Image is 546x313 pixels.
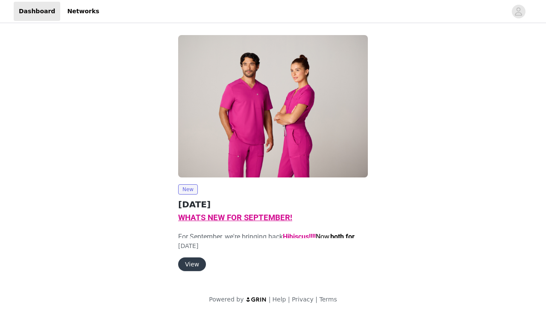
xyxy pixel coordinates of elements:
[273,296,286,303] a: Help
[178,233,363,261] span: For September, we're bringing back
[319,296,337,303] a: Terms
[178,242,198,249] span: [DATE]
[246,297,267,302] img: logo
[315,296,317,303] span: |
[14,2,60,21] a: Dashboard
[178,35,368,177] img: Fabletics Scrubs
[178,261,206,268] a: View
[283,233,316,241] strong: Hibiscus!!!!
[292,296,314,303] a: Privacy
[514,5,523,18] div: avatar
[269,296,271,303] span: |
[178,257,206,271] button: View
[178,198,368,211] h2: [DATE]
[178,213,292,222] span: WHATS NEW FOR SEPTEMBER!
[288,296,290,303] span: |
[178,184,198,195] span: New
[209,296,244,303] span: Powered by
[62,2,104,21] a: Networks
